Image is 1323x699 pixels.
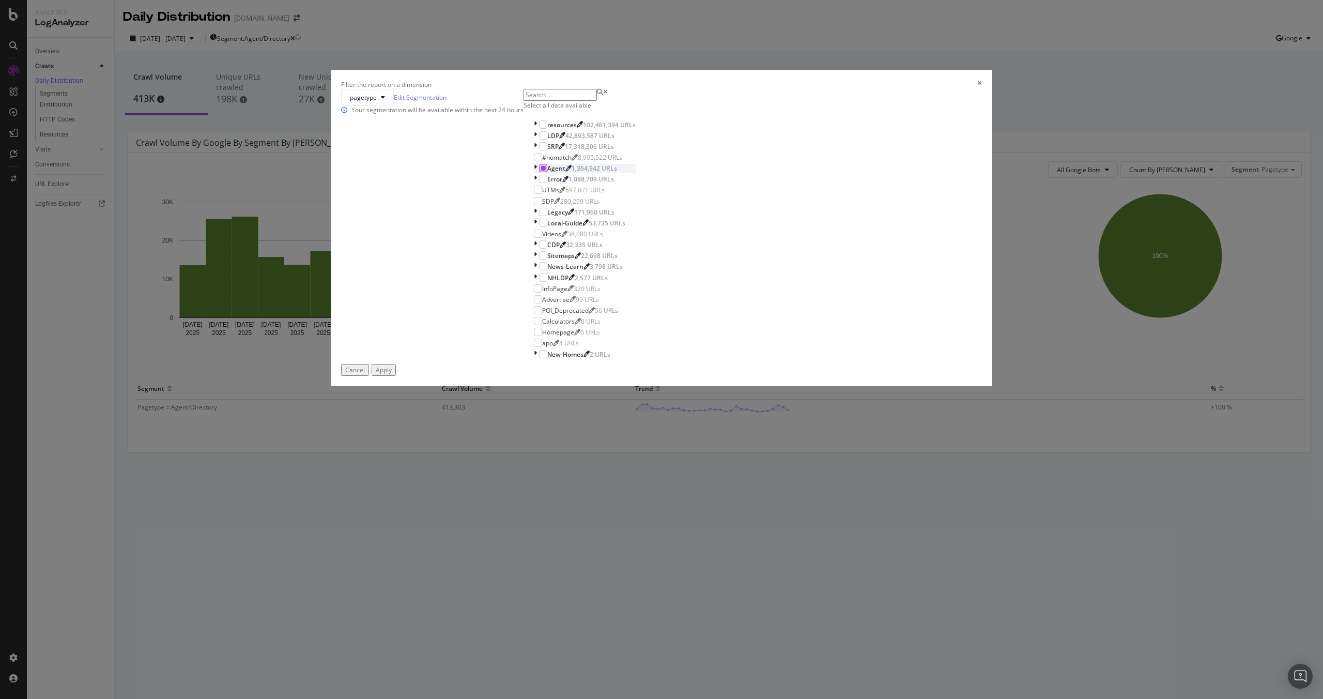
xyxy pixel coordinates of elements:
[560,197,599,206] div: 280,299 URLs
[341,80,432,89] div: Filter the report on a dimension
[565,142,614,151] div: 17,318,306 URLs
[590,350,610,359] div: 2 URLs
[394,92,447,103] a: Edit Segmentation
[581,317,601,326] div: 6 URLs
[542,186,559,194] div: UTMs
[542,295,570,304] div: Advertise
[351,105,524,115] div: Your segmentation will be available within the next 24 hours
[547,262,583,271] div: News-Learn
[581,251,618,260] div: 22,698 URLs
[524,101,646,110] div: Select all data available
[341,364,369,376] button: Cancel
[547,175,562,184] div: Error
[542,153,572,162] div: #nomatch
[524,89,597,101] input: Search
[341,105,524,115] div: info banner
[542,317,575,326] div: Calculators
[547,219,582,227] div: Local-Guide
[547,131,559,140] div: LDP
[547,164,565,173] div: Agent
[542,339,553,347] div: app
[376,366,392,374] div: Apply
[350,93,377,102] span: pagetype
[1288,664,1313,689] div: Open Intercom Messenger
[542,230,561,238] div: Videos
[341,89,394,105] button: pagetype
[542,306,589,315] div: POI_Deprecated
[542,197,554,206] div: SDP
[580,328,600,337] div: 6 URLs
[547,273,568,282] div: NHLDP
[547,251,575,260] div: Sitemaps
[574,284,601,293] div: 320 URLs
[547,240,560,249] div: CDP
[565,186,605,194] div: 697,071 URLs
[578,153,622,162] div: 8,905,522 URLs
[590,262,623,271] div: 3,798 URLs
[542,328,574,337] div: Homepage
[345,366,365,374] div: Cancel
[542,284,567,293] div: InfoPage
[565,131,614,140] div: 42,893,587 URLs
[583,120,636,129] div: 102,461,394 URLs
[574,208,614,217] div: 171,960 URLs
[595,306,618,315] div: 56 URLs
[567,230,603,238] div: 38,080 URLs
[372,364,396,376] button: Apply
[572,164,617,173] div: 1,364,942 URLs
[568,175,614,184] div: 1,088,709 URLs
[547,208,568,217] div: Legacy
[331,70,992,386] div: modal
[566,240,603,249] div: 32,335 URLs
[589,219,625,227] div: 53,735 URLs
[547,120,577,129] div: resources
[559,339,579,347] div: 4 URLs
[547,350,583,359] div: New-Homes
[575,273,608,282] div: 2,577 URLs
[977,80,982,89] div: times
[547,142,559,151] div: SRP
[576,295,599,304] div: 99 URLs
